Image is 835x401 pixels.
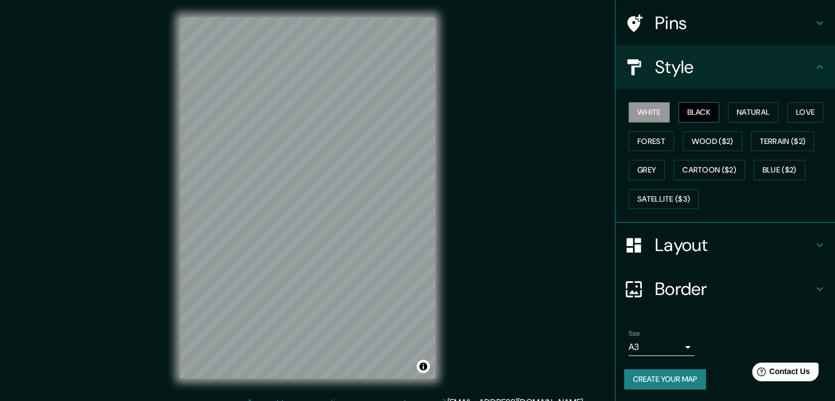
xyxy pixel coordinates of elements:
[787,102,823,122] button: Love
[655,56,813,78] h4: Style
[417,360,430,373] button: Toggle attribution
[629,102,670,122] button: White
[180,18,435,378] canvas: Map
[655,278,813,300] h4: Border
[615,45,835,89] div: Style
[615,267,835,311] div: Border
[629,189,699,209] button: Satellite ($3)
[629,160,665,180] button: Grey
[624,369,706,389] button: Create your map
[728,102,778,122] button: Natural
[629,329,640,338] label: Size
[751,131,815,152] button: Terrain ($2)
[615,223,835,267] div: Layout
[629,131,674,152] button: Forest
[629,338,694,356] div: A3
[674,160,745,180] button: Cartoon ($2)
[615,1,835,45] div: Pins
[655,12,813,34] h4: Pins
[737,358,823,389] iframe: Help widget launcher
[683,131,742,152] button: Wood ($2)
[679,102,720,122] button: Black
[754,160,805,180] button: Blue ($2)
[655,234,813,256] h4: Layout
